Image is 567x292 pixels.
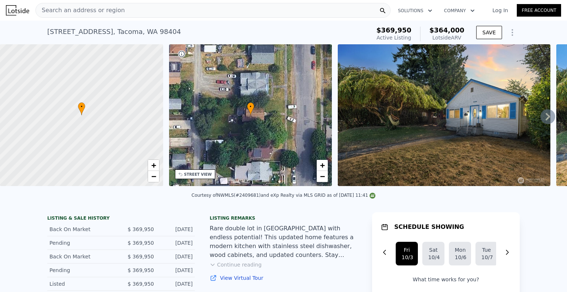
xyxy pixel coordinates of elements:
[128,267,154,273] span: $ 369,950
[394,223,464,231] h1: SCHEDULE SHOWING
[247,102,254,115] div: •
[210,261,262,268] button: Continue reading
[370,193,375,199] img: NWMLS Logo
[128,281,154,287] span: $ 369,950
[402,246,412,254] div: Fri
[160,253,193,260] div: [DATE]
[428,254,439,261] div: 10/4
[49,239,115,247] div: Pending
[449,242,471,265] button: Mon10/6
[377,26,412,34] span: $369,950
[47,215,195,223] div: LISTING & SALE HISTORY
[475,242,498,265] button: Tue10/7
[6,5,29,16] img: Lotside
[481,254,492,261] div: 10/7
[160,226,193,233] div: [DATE]
[148,171,159,182] a: Zoom out
[192,193,375,198] div: Courtesy of NWMLS (#2409681) and eXp Realty via MLS GRID as of [DATE] 11:41
[455,246,465,254] div: Mon
[49,253,115,260] div: Back On Market
[317,160,328,171] a: Zoom in
[160,280,193,288] div: [DATE]
[402,254,412,261] div: 10/3
[438,4,481,17] button: Company
[151,172,156,181] span: −
[247,103,254,110] span: •
[210,274,357,282] a: View Virtual Tour
[184,172,212,177] div: STREET VIEW
[338,44,550,186] img: Sale: 167173528 Parcel: 100639418
[160,239,193,247] div: [DATE]
[49,267,115,274] div: Pending
[47,27,181,37] div: [STREET_ADDRESS] , Tacoma , WA 98404
[392,4,438,17] button: Solutions
[210,224,357,260] div: Rare double lot in [GEOGRAPHIC_DATA] with endless potential! This updated home features a modern ...
[481,246,492,254] div: Tue
[381,276,511,283] p: What time works for you?
[128,240,154,246] span: $ 369,950
[128,254,154,260] span: $ 369,950
[78,102,85,115] div: •
[429,34,464,41] div: Lotside ARV
[476,26,502,39] button: SAVE
[422,242,444,265] button: Sat10/4
[396,242,418,265] button: Fri10/3
[36,6,125,15] span: Search an address or region
[320,172,325,181] span: −
[49,280,115,288] div: Listed
[455,254,465,261] div: 10/6
[428,246,439,254] div: Sat
[151,161,156,170] span: +
[210,215,357,221] div: Listing remarks
[429,26,464,34] span: $364,000
[517,4,561,17] a: Free Account
[484,7,517,14] a: Log In
[160,267,193,274] div: [DATE]
[317,171,328,182] a: Zoom out
[148,160,159,171] a: Zoom in
[78,103,85,110] span: •
[377,35,411,41] span: Active Listing
[320,161,325,170] span: +
[505,25,520,40] button: Show Options
[128,226,154,232] span: $ 369,950
[49,226,115,233] div: Back On Market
